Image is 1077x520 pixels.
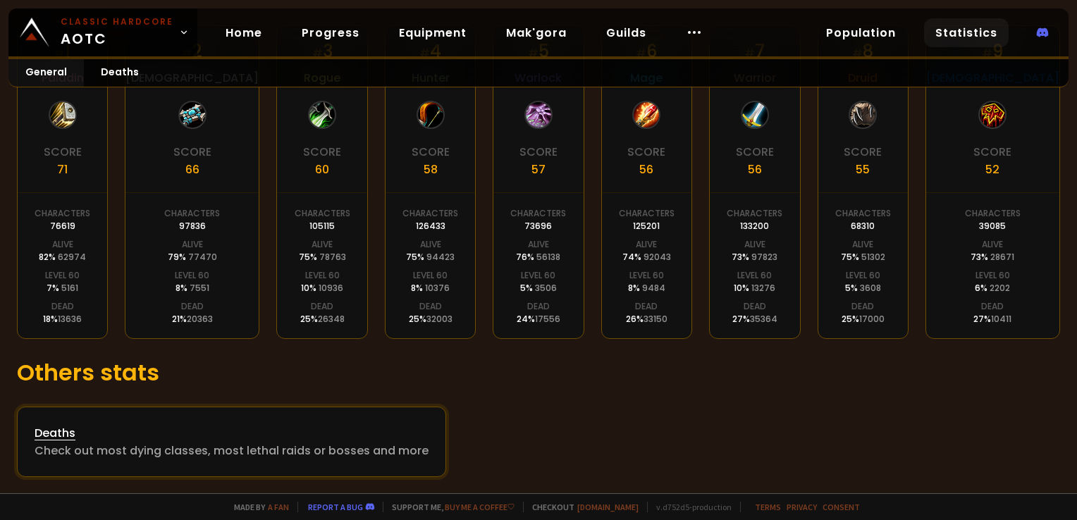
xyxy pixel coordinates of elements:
div: 7 % [47,282,78,295]
div: Dead [744,300,766,313]
a: Consent [823,502,860,512]
div: 58 [424,161,438,178]
div: Deaths [35,424,429,442]
div: 8 % [411,282,450,295]
h1: Others stats [17,356,1060,390]
div: 8 % [628,282,665,295]
div: Characters [727,207,782,220]
a: Equipment [388,18,478,47]
div: Dead [851,300,874,313]
span: 13276 [751,282,775,294]
div: Characters [619,207,675,220]
div: Score [519,143,558,161]
div: Dead [311,300,333,313]
a: Mak'gora [495,18,578,47]
a: [DOMAIN_NAME] [577,502,639,512]
div: Alive [312,238,333,251]
span: 92043 [644,251,671,263]
span: 3608 [860,282,881,294]
div: Alive [420,238,441,251]
span: 9484 [642,282,665,294]
div: 5 % [845,282,881,295]
div: Score [973,143,1011,161]
span: 32003 [426,313,453,325]
div: Alive [636,238,657,251]
div: 75 % [841,251,885,264]
span: 17000 [859,313,885,325]
a: Privacy [787,502,817,512]
span: 97823 [751,251,777,263]
div: Dead [981,300,1004,313]
a: Statistics [924,18,1009,47]
span: 78763 [319,251,346,263]
div: Alive [744,238,765,251]
span: 3506 [535,282,557,294]
div: Level 60 [737,269,772,282]
div: Check out most dying classes, most lethal raids or bosses and more [35,442,429,459]
span: Made by [226,502,289,512]
div: Alive [52,238,73,251]
div: 5 % [520,282,557,295]
span: 10411 [991,313,1011,325]
a: Classic HardcoreAOTC [8,8,197,56]
div: Characters [965,207,1021,220]
div: Level 60 [976,269,1010,282]
div: 125201 [633,220,660,233]
span: AOTC [61,16,173,49]
span: 10936 [319,282,343,294]
div: Dead [635,300,658,313]
div: 73 % [732,251,777,264]
div: 25 % [409,313,453,326]
a: Population [815,18,907,47]
div: Level 60 [305,269,340,282]
div: 57 [531,161,546,178]
div: Level 60 [629,269,664,282]
div: 97836 [179,220,206,233]
span: 10376 [425,282,450,294]
div: Level 60 [45,269,80,282]
div: 52 [985,161,999,178]
div: Level 60 [521,269,555,282]
div: Characters [510,207,566,220]
div: 10 % [301,282,343,295]
div: Score [173,143,211,161]
div: Characters [35,207,90,220]
span: 2202 [990,282,1010,294]
a: General [8,59,84,87]
div: 18 % [43,313,82,326]
div: Score [303,143,341,161]
div: Characters [164,207,220,220]
div: 75 % [299,251,346,264]
div: Score [627,143,665,161]
div: 27 % [732,313,777,326]
div: Level 60 [413,269,448,282]
div: Score [736,143,774,161]
div: 76619 [50,220,75,233]
span: 56138 [536,251,560,263]
a: Progress [290,18,371,47]
a: DeathsCheck out most dying classes, most lethal raids or bosses and more [17,407,446,477]
span: v. d752d5 - production [647,502,732,512]
div: 133200 [740,220,769,233]
div: 24 % [517,313,560,326]
div: 26 % [626,313,667,326]
span: 7551 [190,282,209,294]
div: Alive [982,238,1003,251]
div: 25 % [842,313,885,326]
div: 8 % [176,282,209,295]
span: 51302 [861,251,885,263]
a: Buy me a coffee [445,502,515,512]
div: Score [844,143,882,161]
a: Guilds [595,18,658,47]
div: 82 % [39,251,86,264]
span: 13636 [58,313,82,325]
span: 77470 [188,251,217,263]
a: a fan [268,502,289,512]
div: Alive [182,238,203,251]
span: 26348 [318,313,345,325]
div: 79 % [168,251,217,264]
div: 68310 [851,220,875,233]
a: Home [214,18,273,47]
div: Characters [402,207,458,220]
div: Dead [419,300,442,313]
